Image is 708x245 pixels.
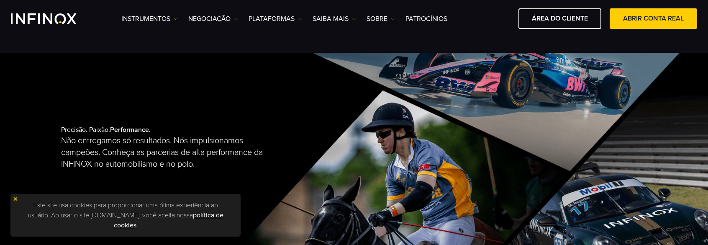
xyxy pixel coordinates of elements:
p: Não entregamos só resultados. Nós impulsionamos campeões. Conheça as parcerias de alta performanc... [61,135,272,170]
img: yellow close icon [13,196,18,202]
a: INFINOX Logo [11,13,96,24]
a: Saiba mais [313,14,356,24]
a: Patrocínios [405,14,447,24]
a: ÁREA DO CLIENTE [518,8,601,29]
p: Este site usa cookies para proporcionar uma ótima experiência ao usuário. Ao usar o site [DOMAIN_... [15,198,236,232]
a: Instrumentos [121,14,178,24]
strong: Performance. [110,126,151,134]
a: PLATAFORMAS [249,14,302,24]
div: Precisão. Paixão. [61,112,325,231]
a: SOBRE [367,14,395,24]
a: NEGOCIAÇÃO [188,14,238,24]
a: ABRIR CONTA REAL [610,8,697,29]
